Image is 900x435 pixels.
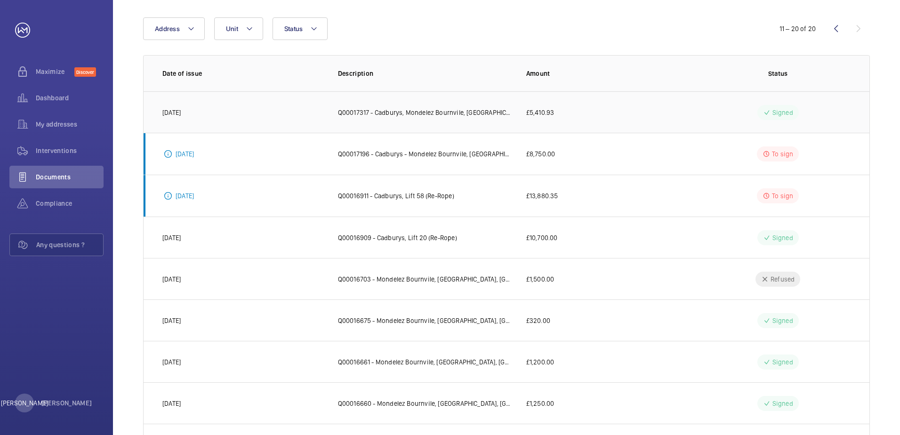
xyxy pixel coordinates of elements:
p: Date of issue [162,69,323,78]
p: £320.00 [526,316,550,325]
span: Address [155,25,180,32]
p: [DATE] [176,149,194,159]
button: Address [143,17,205,40]
p: [DATE] [162,274,181,284]
p: Q00017317 - Cadburys, Mondelez Bournvile, [GEOGRAPHIC_DATA], [GEOGRAPHIC_DATA] - [GEOGRAPHIC_DATA... [338,108,511,117]
p: Q00016661 - Mondelez Bournvile, [GEOGRAPHIC_DATA], [GEOGRAPHIC_DATA] - [GEOGRAPHIC_DATA] | GWS - ... [338,357,511,367]
p: Signed [772,357,793,367]
p: Q00016703 - Mondelez Bournvile, [GEOGRAPHIC_DATA], [GEOGRAPHIC_DATA] - [GEOGRAPHIC_DATA] | GWS - ... [338,274,511,284]
button: Status [273,17,328,40]
p: £10,700.00 [526,233,558,242]
span: My addresses [36,120,104,129]
p: Q00016911 - Cadburys, Lift 58 (Re-Rope) [338,191,454,201]
span: Discover [74,67,96,77]
p: £1,500.00 [526,274,554,284]
p: To sign [772,191,793,201]
p: [DATE] [162,316,181,325]
p: [DATE] [162,108,181,117]
p: Description [338,69,511,78]
p: Signed [772,233,793,242]
span: Maximize [36,67,74,76]
span: Documents [36,172,104,182]
p: [DATE] [162,233,181,242]
p: Q00017196 - Cadburys - Mondelez Bournvile, [GEOGRAPHIC_DATA], [GEOGRAPHIC_DATA] - [GEOGRAPHIC_DAT... [338,149,511,159]
p: To sign [772,149,793,159]
p: [PERSON_NAME] [41,398,92,408]
p: [DATE] [176,191,194,201]
p: [PERSON_NAME] [1,398,48,408]
p: Signed [772,108,793,117]
div: 11 – 20 of 20 [779,24,816,33]
p: £5,410.93 [526,108,554,117]
span: Compliance [36,199,104,208]
span: Any questions ? [36,240,103,250]
p: Q00016909 - Cadburys, Lift 20 (Re-Rope) [338,233,457,242]
span: Status [284,25,303,32]
p: Q00016675 - Mondelez Bournvile, [GEOGRAPHIC_DATA], [GEOGRAPHIC_DATA] - [GEOGRAPHIC_DATA] | GWS - ... [338,316,511,325]
p: [DATE] [162,399,181,408]
span: Interventions [36,146,104,155]
span: Dashboard [36,93,104,103]
p: [DATE] [162,357,181,367]
p: £1,200.00 [526,357,554,367]
p: Amount [526,69,691,78]
p: Refused [771,274,795,284]
p: Status [705,69,851,78]
button: Unit [214,17,263,40]
p: Q00016660 - Mondelez Bournvile, [GEOGRAPHIC_DATA], [GEOGRAPHIC_DATA] - [GEOGRAPHIC_DATA] | GWS - ... [338,399,511,408]
p: Signed [772,399,793,408]
p: Signed [772,316,793,325]
p: £13,880.35 [526,191,558,201]
span: Unit [226,25,238,32]
p: £8,750.00 [526,149,555,159]
p: £1,250.00 [526,399,554,408]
